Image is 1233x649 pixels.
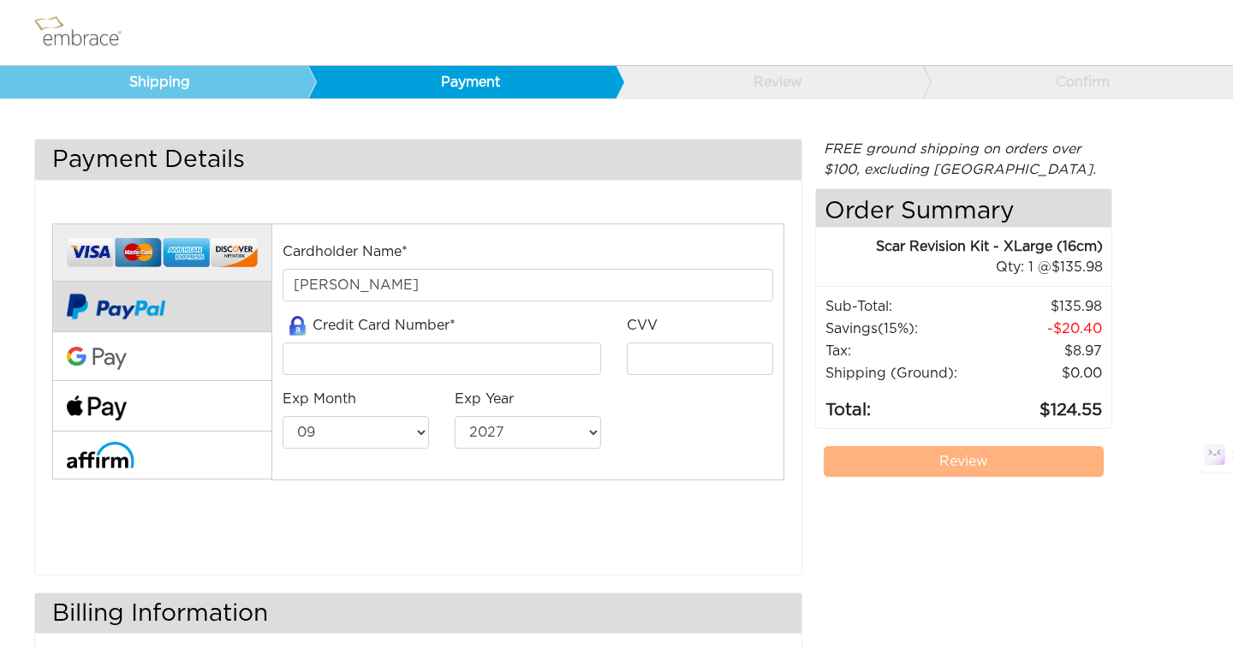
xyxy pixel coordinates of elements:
td: Sub-Total: [825,295,978,318]
a: Payment [307,66,616,98]
div: 1 @ [837,257,1104,277]
div: Scar Revision Kit - XLarge (16cm) [816,236,1104,257]
a: Confirm [922,66,1230,98]
td: Savings : [825,318,978,340]
a: Review [615,66,923,98]
h3: Payment Details [35,140,801,180]
div: FREE ground shipping on orders over $100, excluding [GEOGRAPHIC_DATA]. [815,139,1113,180]
td: 135.98 [978,295,1103,318]
td: Tax: [825,340,978,362]
img: Google-Pay-Logo.svg [67,347,127,371]
img: affirm-logo.svg [67,442,134,468]
label: Exp Month [283,389,356,409]
img: credit-cards.png [67,233,258,272]
label: Cardholder Name* [283,241,408,262]
h4: Order Summary [816,189,1112,228]
label: CVV [627,315,658,336]
td: Total: [825,384,978,424]
img: logo.png [30,11,141,54]
td: $0.00 [978,362,1103,384]
h3: Billing Information [35,593,801,634]
label: Credit Card Number* [283,315,456,336]
img: paypal-v2.png [67,282,165,331]
td: 20.40 [978,318,1103,340]
td: 124.55 [978,384,1103,424]
span: (15%) [878,322,914,336]
td: Shipping (Ground): [825,362,978,384]
a: Review [824,446,1105,477]
label: Exp Year [455,389,514,409]
img: amazon-lock.png [283,316,313,336]
span: 135.98 [1051,260,1103,274]
img: fullApplePay.png [67,396,127,420]
td: 8.97 [978,340,1103,362]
